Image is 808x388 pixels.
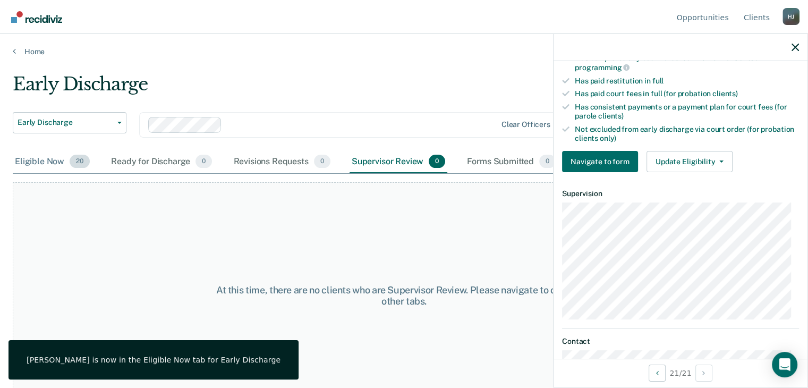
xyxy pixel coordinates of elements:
a: Navigate to form link [562,151,642,172]
div: Revisions Requests [231,150,332,174]
button: Update Eligibility [647,151,733,172]
span: 0 [539,155,556,168]
span: only) [600,134,616,142]
button: Profile dropdown button [783,8,800,25]
div: Not excluded from early discharge via court order (for probation clients [575,125,799,143]
div: At this time, there are no clients who are Supervisor Review. Please navigate to one of the other... [209,284,600,307]
dt: Contact [562,337,799,346]
span: 0 [429,155,445,168]
a: Home [13,47,795,56]
button: Navigate to form [562,151,638,172]
div: Supervisor Review [350,150,448,174]
button: Previous Opportunity [649,365,666,382]
div: Has completed any court-ordered interventions and/or [575,54,799,72]
div: Has consistent payments or a payment plan for court fees (for parole [575,103,799,121]
dt: Supervision [562,189,799,198]
div: Early Discharge [13,73,619,104]
span: clients) [598,112,624,120]
span: 0 [195,155,212,168]
div: Ready for Discharge [109,150,214,174]
span: clients) [712,89,738,98]
div: 21 / 21 [554,359,807,387]
img: Recidiviz [11,11,62,23]
span: Early Discharge [18,118,113,127]
span: full [652,77,664,85]
div: H J [783,8,800,25]
div: Has paid restitution in [575,77,799,86]
span: programming [575,63,630,72]
div: Forms Submitted [464,150,558,174]
div: Open Intercom Messenger [772,352,797,377]
div: Eligible Now [13,150,92,174]
div: [PERSON_NAME] is now in the Eligible Now tab for Early Discharge [27,355,280,365]
span: 20 [70,155,90,168]
button: Next Opportunity [695,365,712,382]
div: Has paid court fees in full (for probation [575,89,799,98]
div: Clear officers [501,120,550,129]
span: 0 [314,155,330,168]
